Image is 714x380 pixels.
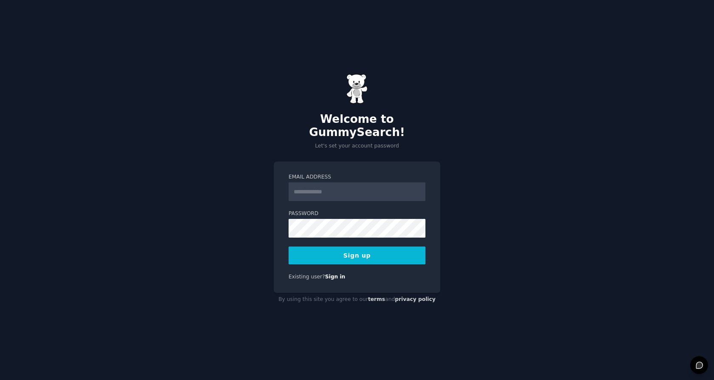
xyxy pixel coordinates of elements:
a: privacy policy [395,296,436,302]
img: Gummy Bear [346,74,368,104]
h2: Welcome to GummySearch! [274,113,440,139]
label: Email Address [289,173,425,181]
label: Password [289,210,425,218]
p: Let's set your account password [274,142,440,150]
a: terms [368,296,385,302]
button: Sign up [289,247,425,264]
div: By using this site you agree to our and [274,293,440,306]
a: Sign in [325,274,346,280]
span: Existing user? [289,274,325,280]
